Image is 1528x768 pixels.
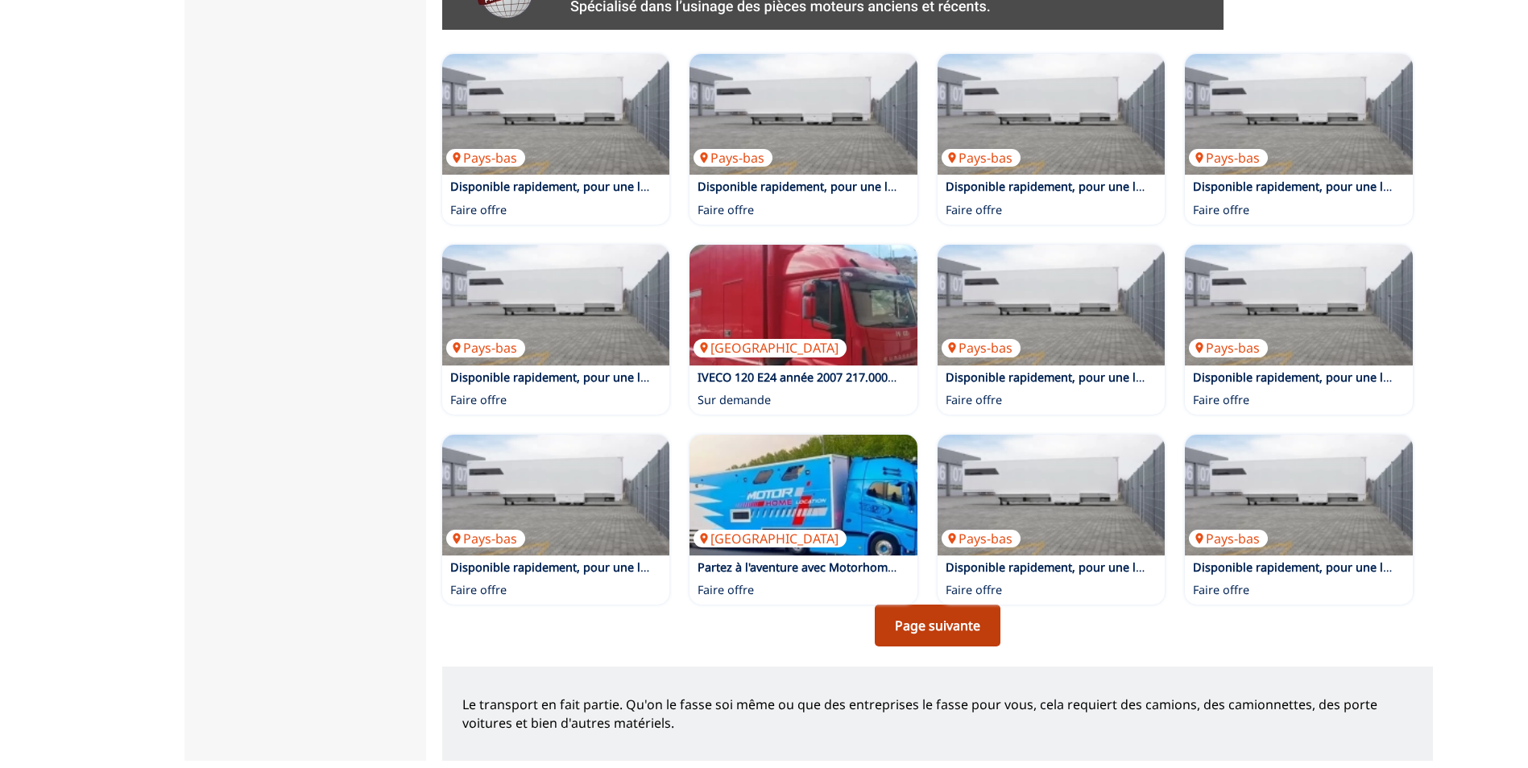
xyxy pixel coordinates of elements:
[938,435,1166,555] img: Disponible rapidement, pour une livraison rapide, une remorque de course à deux étages comprenant...
[450,392,507,408] p: Faire offre
[938,245,1166,365] img: Disponible rapidement, pour une livraison rapide, une remorque de course à deux étages comprenant...
[462,696,1413,732] p: Le transport en fait partie. Qu'on le fasse soi même ou que des entreprises le fasse pour vous, c...
[450,179,1425,194] a: Disponible rapidement, pour une livraison rapide, une remorque de course à deux étages comprenant...
[689,54,917,175] img: Disponible rapidement, pour une livraison rapide, une remorque de course à deux étages comprenant...
[938,54,1166,175] img: Disponible rapidement, pour une livraison rapide, une remorque de course à deux étages comprenant...
[450,370,1425,385] a: Disponible rapidement, pour une livraison rapide, une remorque de course à deux étages comprenant...
[946,392,1002,408] p: Faire offre
[446,339,525,357] p: Pays-bas
[698,582,754,598] p: Faire offre
[1185,435,1413,555] img: Disponible rapidement, pour une livraison rapide, une remorque de course à deux étages comprenant...
[698,559,942,575] a: Partez à l'aventure avec Motorhome-location
[1189,339,1268,357] p: Pays-bas
[450,202,507,218] p: Faire offre
[1193,202,1249,218] p: Faire offre
[450,582,507,598] p: Faire offre
[446,530,525,547] p: Pays-bas
[689,435,917,555] img: Partez à l'aventure avec Motorhome-location
[442,54,670,175] img: Disponible rapidement, pour une livraison rapide, une remorque de course à deux étages comprenant...
[694,149,772,167] p: Pays-bas
[1193,582,1249,598] p: Faire offre
[698,392,771,408] p: Sur demande
[1193,392,1249,408] p: Faire offre
[442,435,670,555] img: Disponible rapidement, pour une livraison rapide, une remorque de course à deux étages comprenant...
[1185,54,1413,175] img: Disponible rapidement, pour une livraison rapide, une remorque de course à deux étages comprenant...
[442,245,670,365] img: Disponible rapidement, pour une livraison rapide, une remorque de course à deux étages comprenant...
[1189,530,1268,547] p: Pays-bas
[698,370,905,385] a: IVECO 120 E24 année 2007 217.000km
[698,202,754,218] p: Faire offre
[446,149,525,167] p: Pays-bas
[694,530,847,547] p: [GEOGRAPHIC_DATA]
[689,435,917,555] a: Partez à l'aventure avec Motorhome-location[GEOGRAPHIC_DATA]
[689,245,917,365] a: IVECO 120 E24 année 2007 217.000km[GEOGRAPHIC_DATA]
[946,202,1002,218] p: Faire offre
[1185,245,1413,365] img: Disponible rapidement, pour une livraison rapide, une remorque de course à deux étages comprenant...
[946,582,1002,598] p: Faire offre
[875,605,1000,646] a: Page suivante
[942,149,1021,167] p: Pays-bas
[450,559,1425,575] a: Disponible rapidement, pour une livraison rapide, une remorque de course à deux étages comprenant...
[942,339,1021,357] p: Pays-bas
[942,530,1021,547] p: Pays-bas
[689,245,917,365] img: IVECO 120 E24 année 2007 217.000km
[1189,149,1268,167] p: Pays-bas
[694,339,847,357] p: [GEOGRAPHIC_DATA]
